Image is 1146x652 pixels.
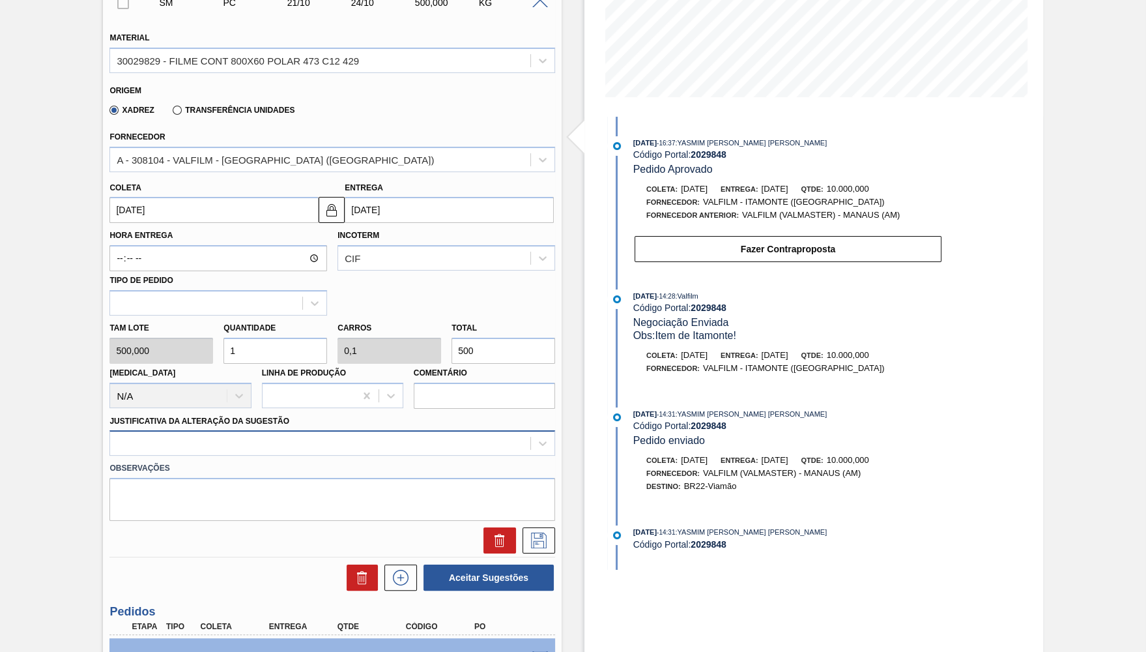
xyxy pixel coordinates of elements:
label: Origem [109,86,141,95]
h3: Pedidos [109,605,555,619]
div: 30029829 - FILME CONT 800X60 POLAR 473 C12 429 [117,55,359,66]
span: [DATE] [681,350,708,360]
div: Tipo [163,622,198,631]
label: Tipo de pedido [109,276,173,285]
div: Salvar Sugestão [516,527,555,554]
span: [DATE] [633,139,657,147]
div: Excluir Sugestões [340,565,378,591]
img: atual [613,413,621,421]
span: Entrega: [721,456,758,464]
span: [DATE] [681,184,708,194]
span: - 14:31 [657,411,675,418]
span: Coleta: [646,185,678,193]
span: : YASMIM [PERSON_NAME] [PERSON_NAME] [675,139,827,147]
span: VALFILM (VALMASTER) - MANAUS (AM) [742,210,900,220]
label: Carros [337,323,371,333]
img: atual [613,531,621,539]
span: : YASMIM [PERSON_NAME] [PERSON_NAME] [675,528,827,536]
span: Qtde: [801,351,823,359]
div: Etapa [128,622,164,631]
img: atual [613,295,621,303]
span: Obs: Item de Itamonte! [633,330,736,341]
div: Código Portal: [633,149,943,160]
span: [DATE] [681,455,708,465]
div: Coleta [197,622,274,631]
div: Entrega [266,622,342,631]
label: Xadrez [109,106,154,115]
span: Entrega: [721,351,758,359]
div: Código Portal: [633,539,943,550]
button: locked [319,197,345,223]
span: [DATE] [633,410,657,418]
span: [DATE] [761,350,788,360]
label: Coleta [109,183,141,192]
span: : YASMIM [PERSON_NAME] [PERSON_NAME] [675,410,827,418]
img: atual [613,142,621,150]
div: Nova sugestão [378,565,417,591]
span: Entrega: [721,185,758,193]
span: Destino: [646,482,681,490]
span: VALFILM (VALMASTER) - MANAUS (AM) [703,468,861,478]
label: Observações [109,459,555,478]
label: Hora Entrega [109,226,327,245]
span: 10.000,000 [827,184,869,194]
span: Fornecedor: [646,469,700,477]
label: Fornecedor [109,132,165,141]
span: Fornecedor: [646,364,700,372]
span: Coleta: [646,351,678,359]
div: Qtde [334,622,410,631]
span: 10.000,000 [827,455,869,465]
div: Código Portal: [633,421,943,431]
span: Qtde: [801,456,823,464]
span: : Valfilm [675,292,698,300]
div: Código [403,622,479,631]
div: Código Portal: [633,303,943,313]
span: Fornecedor Anterior: [646,211,739,219]
span: Negociação Enviada [633,317,729,328]
span: [DATE] [761,184,788,194]
span: - 14:31 [657,529,675,536]
span: Coleta: [646,456,678,464]
label: Linha de Produção [262,368,347,378]
button: Aceitar Sugestões [423,565,554,591]
img: locked [324,202,339,218]
label: [MEDICAL_DATA] [109,368,175,378]
div: CIF [345,253,360,264]
span: Fornecedor: [646,198,700,206]
span: [DATE] [633,292,657,300]
button: Fazer Contraproposta [635,236,941,262]
span: - 16:37 [657,140,675,147]
input: dd/mm/yyyy [109,197,319,223]
strong: 2029848 [691,303,726,313]
span: VALFILM - ITAMONTE ([GEOGRAPHIC_DATA]) [703,197,885,207]
label: Entrega [345,183,383,192]
input: dd/mm/yyyy [345,197,554,223]
span: 10.000,000 [827,350,869,360]
div: A - 308104 - VALFILM - [GEOGRAPHIC_DATA] ([GEOGRAPHIC_DATA]) [117,154,434,165]
label: Justificativa da Alteração da Sugestão [109,417,289,426]
label: Transferência Unidades [173,106,294,115]
span: BR22-Viamão [684,481,737,491]
label: Tam lote [109,319,213,338]
div: Aceitar Sugestões [417,563,555,592]
label: Incoterm [337,231,379,240]
span: [DATE] [633,528,657,536]
span: Qtde: [801,185,823,193]
label: Comentário [414,364,555,383]
span: Pedido enviado [633,435,705,446]
label: Material [109,33,149,42]
strong: 2029848 [691,539,726,550]
strong: 2029848 [691,149,726,160]
label: Total [451,323,477,333]
strong: 2029848 [691,421,726,431]
div: PO [471,622,547,631]
span: - 14:28 [657,293,675,300]
label: Quantidade [223,323,276,333]
span: VALFILM - ITAMONTE ([GEOGRAPHIC_DATA]) [703,363,885,373]
div: Excluir Sugestão [477,527,516,554]
span: [DATE] [761,455,788,465]
span: Pedido Aprovado [633,164,713,175]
